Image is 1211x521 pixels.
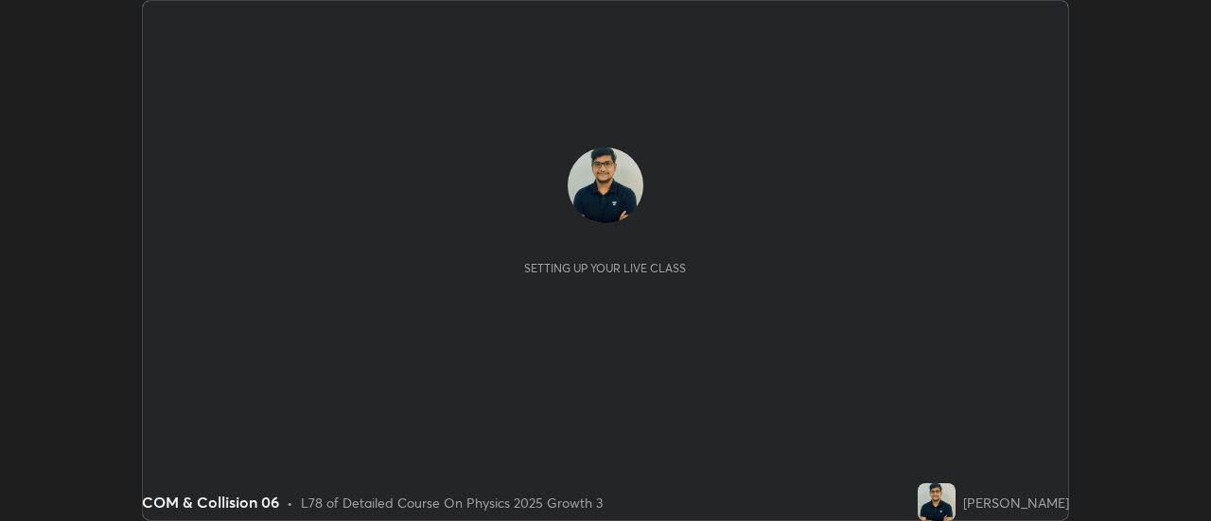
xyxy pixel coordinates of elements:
[963,493,1069,512] div: [PERSON_NAME]
[142,491,279,513] div: COM & Collision 06
[918,483,956,521] img: 4d1cdec29fc44fb582a57a96c8f13205.jpg
[287,493,293,512] div: •
[524,261,686,275] div: Setting up your live class
[568,148,643,223] img: 4d1cdec29fc44fb582a57a96c8f13205.jpg
[301,493,603,512] div: L78 of Detailed Course On Physics 2025 Growth 3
